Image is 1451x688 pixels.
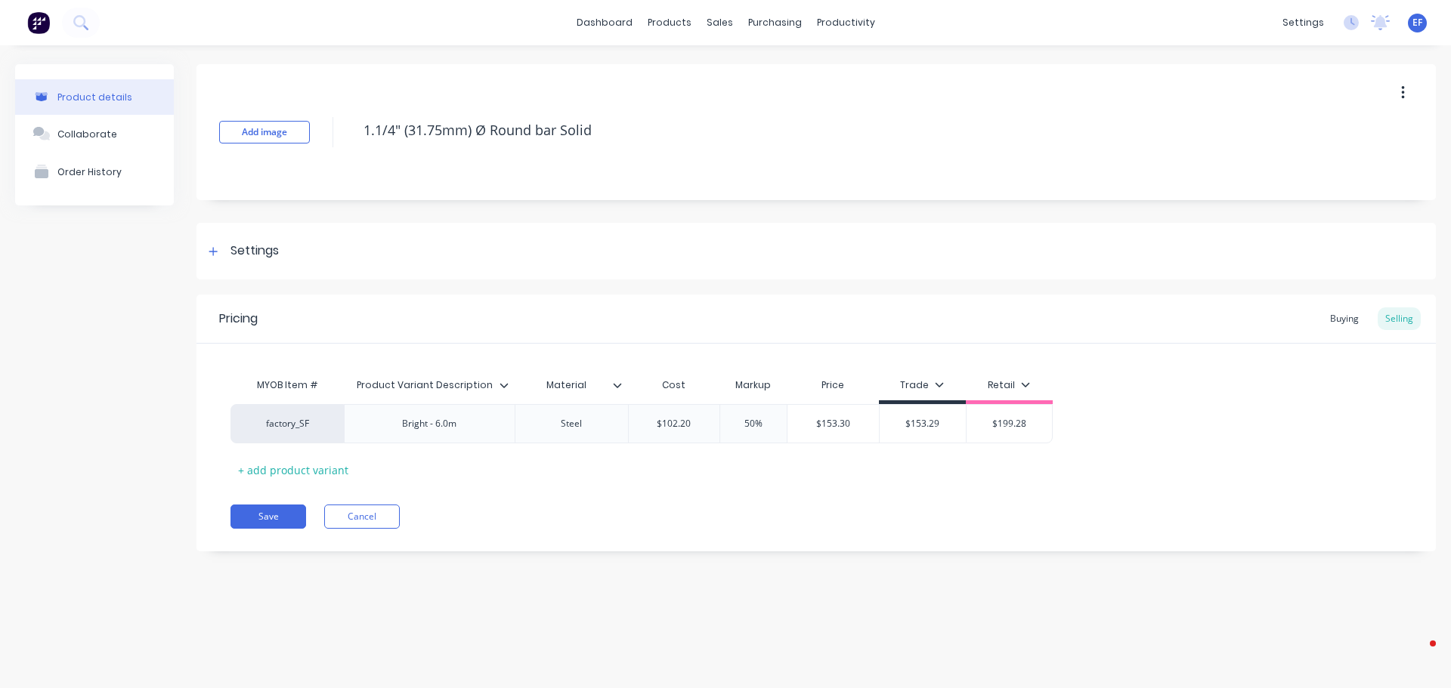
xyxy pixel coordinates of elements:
div: Pricing [219,310,258,328]
button: Order History [15,153,174,190]
div: Material [515,370,628,400]
a: dashboard [569,11,640,34]
div: Steel [534,414,609,433]
div: settings [1275,11,1332,34]
div: sales [699,11,741,34]
img: Factory [27,11,50,34]
div: Product Variant Description [344,370,515,400]
div: 50% [716,405,791,443]
div: Settings [230,242,279,261]
textarea: 1.1/4" (31.75mm) Ø Round bar Solid [356,113,1311,148]
div: factory_SF [246,417,329,430]
div: $199.28 [967,405,1052,443]
div: Retail [988,378,1030,392]
div: purchasing [741,11,809,34]
button: Collaborate [15,115,174,153]
div: Cost [628,370,720,400]
div: MYOB Item # [230,370,344,400]
button: Cancel [324,504,400,529]
span: EF [1412,16,1422,29]
div: Price [787,370,879,400]
div: products [640,11,699,34]
div: Trade [900,378,944,392]
div: productivity [809,11,883,34]
div: $153.30 [787,405,879,443]
div: $102.20 [629,405,720,443]
div: Order History [57,166,122,177]
div: Material [515,366,619,404]
div: Product details [57,91,132,103]
div: Collaborate [57,128,117,140]
div: + add product variant [230,458,356,482]
button: Save [230,504,306,529]
iframe: Intercom live chat [1400,637,1436,673]
div: $153.29 [880,405,966,443]
button: Product details [15,79,174,115]
div: Markup [719,370,787,400]
div: factory_SFBright - 6.0mSteel$102.2050%$153.30$153.29$199.28 [230,404,1053,443]
button: Add image [219,121,310,143]
div: Product Variant Description [344,366,506,404]
div: Buying [1323,307,1366,330]
div: Selling [1378,307,1421,330]
div: Bright - 6.0m [390,414,469,433]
